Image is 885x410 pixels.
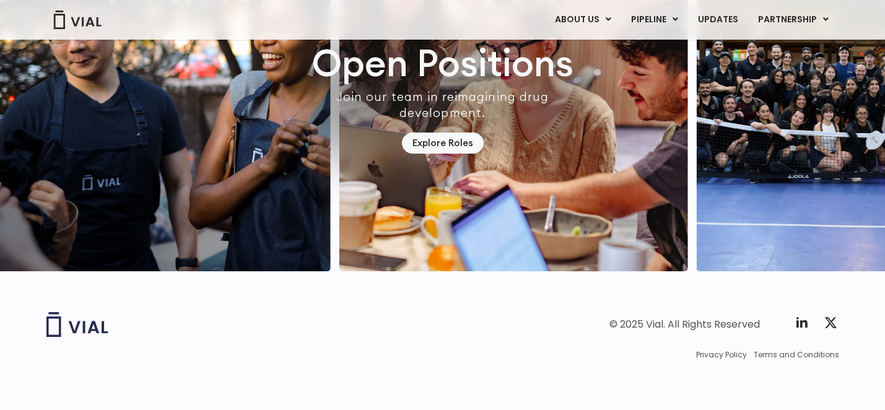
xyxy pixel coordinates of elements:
a: ABOUT USMenu Toggle [545,9,621,30]
a: Privacy Policy [696,349,747,360]
a: Terms and Conditions [754,349,839,360]
img: Vial Logo [53,11,102,29]
a: PARTNERSHIPMenu Toggle [748,9,839,30]
a: UPDATES [688,9,748,30]
a: PIPELINEMenu Toggle [621,9,687,30]
a: Explore Roles [402,133,484,154]
img: Vial logo wih "Vial" spelled out [46,312,108,337]
div: © 2025 Vial. All Rights Reserved [609,318,760,331]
